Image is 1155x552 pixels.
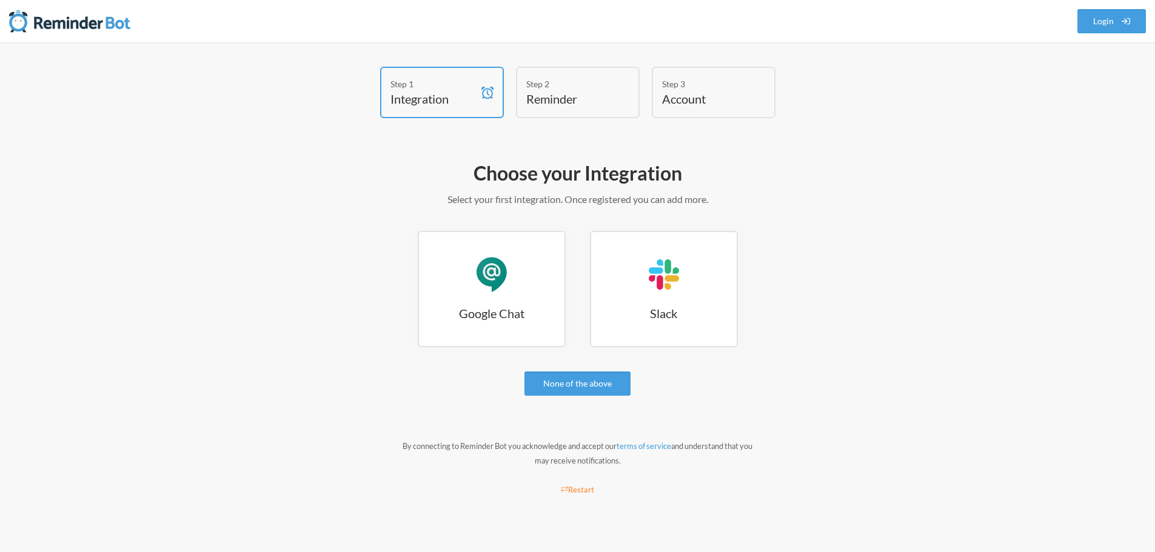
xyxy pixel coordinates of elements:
[226,161,929,186] h2: Choose your Integration
[419,305,564,322] h3: Google Chat
[662,78,747,90] div: Step 3
[390,90,475,107] h4: Integration
[526,78,611,90] div: Step 2
[1077,9,1147,33] a: Login
[226,192,929,207] p: Select your first integration. Once registered you can add more.
[591,305,737,322] h3: Slack
[524,371,631,396] a: None of the above
[617,441,671,451] a: terms of service
[9,9,130,33] img: Reminder Bot
[526,90,611,107] h4: Reminder
[561,485,595,494] small: Restart
[662,90,747,107] h4: Account
[403,441,752,465] small: By connecting to Reminder Bot you acknowledge and accept our and understand that you may receive ...
[390,78,475,90] div: Step 1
